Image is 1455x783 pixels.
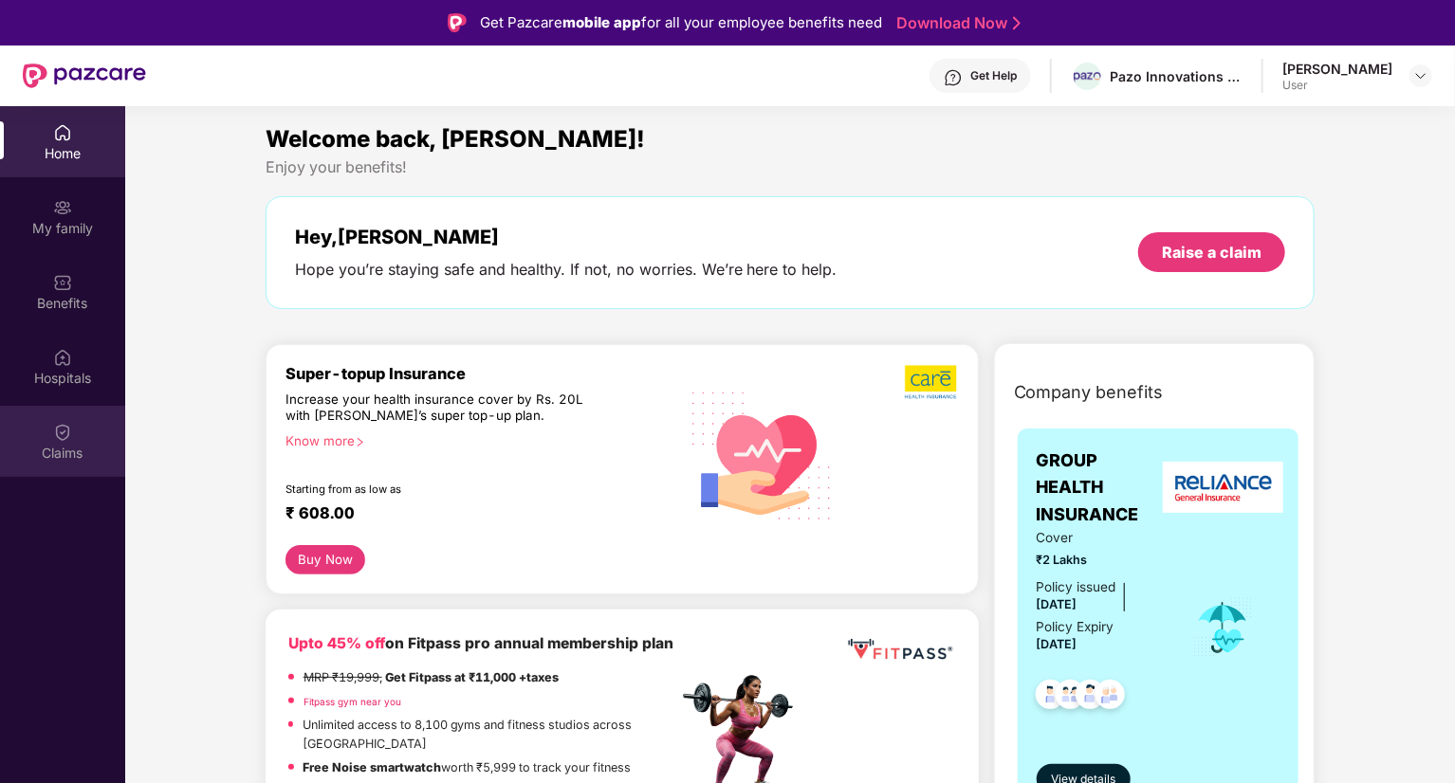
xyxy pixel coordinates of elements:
div: Policy Expiry [1037,617,1114,637]
p: Unlimited access to 8,100 gyms and fitness studios across [GEOGRAPHIC_DATA] [303,716,678,754]
img: b5dec4f62d2307b9de63beb79f102df3.png [905,364,959,400]
img: svg+xml;base64,PHN2ZyB4bWxucz0iaHR0cDovL3d3dy53My5vcmcvMjAwMC9zdmciIHdpZHRoPSI0OC45MTUiIGhlaWdodD... [1047,674,1094,720]
img: svg+xml;base64,PHN2ZyB4bWxucz0iaHR0cDovL3d3dy53My5vcmcvMjAwMC9zdmciIHdpZHRoPSI0OC45NDMiIGhlaWdodD... [1087,674,1133,720]
span: Cover [1037,528,1167,548]
div: Get Pazcare for all your employee benefits need [480,11,882,34]
img: svg+xml;base64,PHN2ZyB4bWxucz0iaHR0cDovL3d3dy53My5vcmcvMjAwMC9zdmciIHdpZHRoPSI0OC45NDMiIGhlaWdodD... [1027,674,1074,720]
b: on Fitpass pro annual membership plan [288,634,673,652]
img: Stroke [1013,13,1021,33]
div: ₹ 608.00 [285,503,659,526]
div: Hope you’re staying safe and healthy. If not, no worries. We’re here to help. [295,260,838,280]
img: svg+xml;base64,PHN2ZyB4bWxucz0iaHR0cDovL3d3dy53My5vcmcvMjAwMC9zdmciIHhtbG5zOnhsaW5rPSJodHRwOi8vd3... [678,369,847,540]
img: svg+xml;base64,PHN2ZyBpZD0iSGVscC0zMngzMiIgeG1sbnM9Imh0dHA6Ly93d3cudzMub3JnLzIwMDAvc3ZnIiB3aWR0aD... [944,68,963,87]
img: svg+xml;base64,PHN2ZyBpZD0iSG9zcGl0YWxzIiB4bWxucz0iaHR0cDovL3d3dy53My5vcmcvMjAwMC9zdmciIHdpZHRoPS... [53,348,72,367]
div: User [1282,78,1392,93]
img: svg+xml;base64,PHN2ZyBpZD0iRHJvcGRvd24tMzJ4MzIiIHhtbG5zPSJodHRwOi8vd3d3LnczLm9yZy8yMDAwL3N2ZyIgd2... [1413,68,1428,83]
div: Pazo Innovations Private Limited [1110,67,1243,85]
span: [DATE] [1037,637,1077,651]
div: Hey, [PERSON_NAME] [295,226,838,248]
img: pasted%20image%200.png [1074,72,1101,82]
img: svg+xml;base64,PHN2ZyBpZD0iQmVuZWZpdHMiIHhtbG5zPSJodHRwOi8vd3d3LnczLm9yZy8yMDAwL3N2ZyIgd2lkdGg9Ij... [53,273,72,292]
a: Download Now [896,13,1015,33]
div: Increase your health insurance cover by Rs. 20L with [PERSON_NAME]’s super top-up plan. [285,391,597,426]
span: Welcome back, [PERSON_NAME]! [266,125,645,153]
div: Policy issued [1037,577,1116,597]
img: svg+xml;base64,PHN2ZyB3aWR0aD0iMjAiIGhlaWdodD0iMjAiIHZpZXdCb3g9IjAgMCAyMCAyMCIgZmlsbD0ibm9uZSIgeG... [53,198,72,217]
span: GROUP HEALTH INSURANCE [1037,447,1167,528]
strong: Free Noise smartwatch [304,760,442,774]
img: icon [1192,596,1254,659]
button: Buy Now [285,545,366,574]
a: Fitpass gym near you [304,696,401,707]
strong: mobile app [562,13,641,31]
img: svg+xml;base64,PHN2ZyBpZD0iSG9tZSIgeG1sbnM9Imh0dHA6Ly93d3cudzMub3JnLzIwMDAvc3ZnIiB3aWR0aD0iMjAiIG... [53,123,72,142]
img: Logo [448,13,467,32]
img: svg+xml;base64,PHN2ZyBpZD0iQ2xhaW0iIHhtbG5zPSJodHRwOi8vd3d3LnczLm9yZy8yMDAwL3N2ZyIgd2lkdGg9IjIwIi... [53,423,72,442]
div: Raise a claim [1162,242,1262,263]
span: ₹2 Lakhs [1037,551,1167,570]
img: fppp.png [844,632,955,667]
del: MRP ₹19,999, [304,670,382,684]
img: insurerLogo [1163,462,1283,513]
b: Upto 45% off [288,634,385,652]
div: Get Help [970,68,1017,83]
img: New Pazcare Logo [23,64,146,88]
div: Starting from as low as [285,483,598,496]
div: Super-topup Insurance [285,364,678,383]
div: Know more [285,433,667,446]
strong: Get Fitpass at ₹11,000 +taxes [385,670,559,684]
span: [DATE] [1037,597,1077,611]
div: Enjoy your benefits! [266,157,1316,177]
span: Company benefits [1014,379,1164,406]
span: right [355,437,365,447]
div: [PERSON_NAME] [1282,60,1392,78]
img: svg+xml;base64,PHN2ZyB4bWxucz0iaHR0cDovL3d3dy53My5vcmcvMjAwMC9zdmciIHdpZHRoPSI0OC45NDMiIGhlaWdodD... [1067,674,1114,720]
